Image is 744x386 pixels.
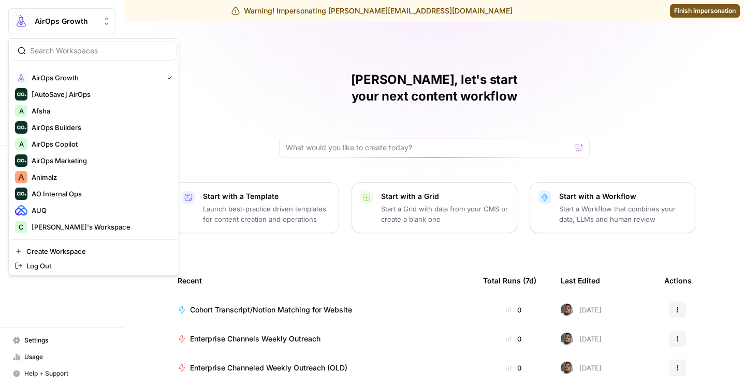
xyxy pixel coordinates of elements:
span: [AutoSave] AirOps [32,89,168,99]
button: Workspace: AirOps Growth [8,8,115,34]
span: A [19,139,24,149]
p: Start with a Template [203,191,330,202]
p: Start with a Grid [381,191,508,202]
span: AO Internal Ops [32,189,168,199]
span: Usage [24,352,111,362]
img: AUQ Logo [15,204,27,217]
div: Actions [664,266,692,295]
span: AirOps Builders [32,122,168,133]
div: [DATE] [561,333,602,345]
div: Last Edited [561,266,600,295]
p: Launch best-practice driven templates for content creation and operations [203,204,330,224]
div: [DATE] [561,304,602,316]
a: Enterprise Channels Weekly Outreach [178,334,466,344]
span: A [19,106,24,116]
span: Create Workspace [26,246,168,256]
a: Cohort Transcript/Notion Matching for Website [178,305,466,315]
span: Cohort Transcript/Notion Matching for Website [190,305,352,315]
div: [DATE] [561,362,602,374]
span: [PERSON_NAME]'s Workspace [32,222,168,232]
img: AirOps Growth Logo [15,72,27,84]
span: C [19,222,24,232]
img: u93l1oyz1g39q1i4vkrv6vz0p6p4 [561,362,573,374]
span: Finish impersonation [674,6,736,16]
img: AO Internal Ops Logo [15,188,27,200]
div: 0 [483,334,544,344]
img: [AutoSave] AirOps Logo [15,88,27,101]
a: Settings [8,332,115,349]
input: Search Workspaces [30,46,170,56]
img: u93l1oyz1g39q1i4vkrv6vz0p6p4 [561,304,573,316]
h1: [PERSON_NAME], let's start your next content workflow [279,72,590,105]
span: AirOps Marketing [32,155,168,166]
img: AirOps Marketing Logo [15,154,27,167]
img: Animalz Logo [15,171,27,183]
span: Log Out [26,261,168,271]
span: AirOps Copilot [32,139,168,149]
span: Settings [24,336,111,345]
button: Start with a WorkflowStart a Workflow that combines your data, LLMs and human review [530,182,695,233]
input: What would you like to create today? [286,142,571,153]
img: AirOps Growth Logo [12,12,31,31]
button: Start with a TemplateLaunch best-practice driven templates for content creation and operations [173,182,339,233]
button: Start with a GridStart a Grid with data from your CMS or create a blank one [352,182,517,233]
span: Enterprise Channels Weekly Outreach [190,334,320,344]
div: 0 [483,363,544,373]
div: Warning! Impersonating [PERSON_NAME][EMAIL_ADDRESS][DOMAIN_NAME] [231,6,513,16]
p: Start with a Workflow [559,191,687,202]
span: Help + Support [24,369,111,378]
div: 0 [483,305,544,315]
a: Create Workspace [11,244,177,259]
span: AUQ [32,205,168,216]
button: Help + Support [8,365,115,382]
a: Enterprise Channeled Weekly Outreach (OLD) [178,363,466,373]
span: Enterprise Channeled Weekly Outreach (OLD) [190,363,347,373]
span: AirOps Growth [35,16,97,26]
span: AirOps Growth [32,73,159,83]
p: Start a Workflow that combines your data, LLMs and human review [559,204,687,224]
span: Animalz [32,172,168,182]
div: Total Runs (7d) [483,266,536,295]
img: AirOps Builders Logo [15,121,27,134]
img: u93l1oyz1g39q1i4vkrv6vz0p6p4 [561,333,573,345]
div: Recent [178,266,466,295]
a: Finish impersonation [670,4,740,18]
p: Start a Grid with data from your CMS or create a blank one [381,204,508,224]
span: Afsha [32,106,168,116]
a: Log Out [11,259,177,273]
a: Usage [8,349,115,365]
div: Workspace: AirOps Growth [8,38,179,276]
